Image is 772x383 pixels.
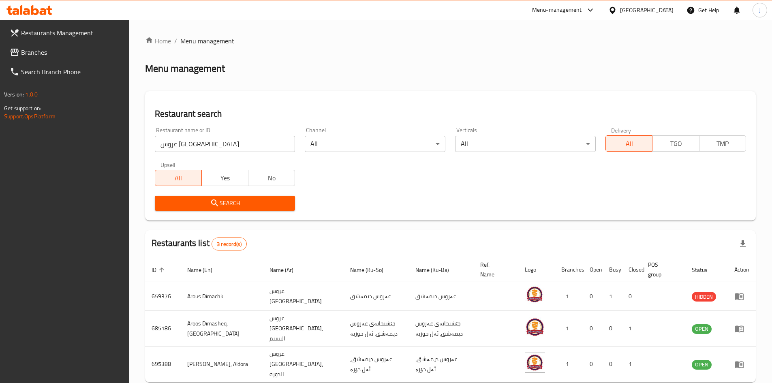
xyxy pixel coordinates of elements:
[181,282,263,311] td: Arous Dimachk
[518,257,555,282] th: Logo
[155,108,746,120] h2: Restaurant search
[759,6,761,15] span: J
[181,311,263,347] td: Aroos Dimasheq, [GEOGRAPHIC_DATA]
[248,170,295,186] button: No
[455,136,596,152] div: All
[174,36,177,46] li: /
[344,347,409,382] td: عەروس دیمەشق، ئەل دۆرە
[145,347,181,382] td: 695388
[4,111,56,122] a: Support.OpsPlatform
[656,138,696,150] span: TGO
[187,265,223,275] span: Name (En)
[4,103,41,113] span: Get support on:
[145,62,225,75] h2: Menu management
[734,324,749,334] div: Menu
[611,127,631,133] label: Delivery
[145,36,756,46] nav: breadcrumb
[703,138,743,150] span: TMP
[155,136,295,152] input: Search for restaurant name or ID..
[532,5,582,15] div: Menu-management
[699,135,746,152] button: TMP
[212,240,246,248] span: 3 record(s)
[555,347,583,382] td: 1
[603,347,622,382] td: 0
[480,260,509,279] span: Ref. Name
[622,257,642,282] th: Closed
[583,282,603,311] td: 0
[269,265,304,275] span: Name (Ar)
[344,282,409,311] td: عەروس دیمەشق
[252,172,292,184] span: No
[692,265,718,275] span: Status
[603,311,622,347] td: 0
[555,257,583,282] th: Branches
[152,237,247,250] h2: Restaurants list
[263,282,344,311] td: عروس [GEOGRAPHIC_DATA]
[605,135,652,152] button: All
[525,317,545,337] img: Aroos Dimasheq, Al Nasim City
[160,162,175,167] label: Upsell
[409,347,474,382] td: عەروس دیمەشق، ئەل دۆرە
[733,234,753,254] div: Export file
[212,238,247,250] div: Total records count
[145,282,181,311] td: 659376
[263,347,344,382] td: عروس [GEOGRAPHIC_DATA]، الدوره
[525,285,545,305] img: Arous Dimachk
[734,291,749,301] div: Menu
[4,89,24,100] span: Version:
[3,43,129,62] a: Branches
[692,360,712,369] span: OPEN
[21,47,122,57] span: Branches
[648,260,676,279] span: POS group
[201,170,248,186] button: Yes
[728,257,756,282] th: Action
[152,265,167,275] span: ID
[652,135,699,152] button: TGO
[3,62,129,81] a: Search Branch Phone
[155,170,202,186] button: All
[622,347,642,382] td: 1
[692,324,712,334] div: OPEN
[145,311,181,347] td: 685186
[180,36,234,46] span: Menu management
[555,282,583,311] td: 1
[583,257,603,282] th: Open
[409,311,474,347] td: چێشتخانەی عەروس دیمەشق، ئەل حوریە
[609,138,649,150] span: All
[21,28,122,38] span: Restaurants Management
[409,282,474,311] td: عەروس دیمەشق
[181,347,263,382] td: [PERSON_NAME], Aldora
[263,311,344,347] td: عروس [GEOGRAPHIC_DATA]، النسيم
[145,257,756,382] table: enhanced table
[21,67,122,77] span: Search Branch Phone
[734,359,749,369] div: Menu
[161,198,289,208] span: Search
[415,265,460,275] span: Name (Ku-Ba)
[158,172,199,184] span: All
[692,292,716,302] span: HIDDEN
[583,311,603,347] td: 0
[622,282,642,311] td: 0
[155,196,295,211] button: Search
[603,257,622,282] th: Busy
[205,172,245,184] span: Yes
[350,265,394,275] span: Name (Ku-So)
[583,347,603,382] td: 0
[620,6,674,15] div: [GEOGRAPHIC_DATA]
[25,89,38,100] span: 1.0.0
[622,311,642,347] td: 1
[525,353,545,373] img: Aroos Dimasheq, Aldora
[692,324,712,334] span: OPEN
[603,282,622,311] td: 1
[344,311,409,347] td: چێشتخانەی عەروس دیمەشق، ئەل حوریە
[145,36,171,46] a: Home
[3,23,129,43] a: Restaurants Management
[555,311,583,347] td: 1
[305,136,445,152] div: All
